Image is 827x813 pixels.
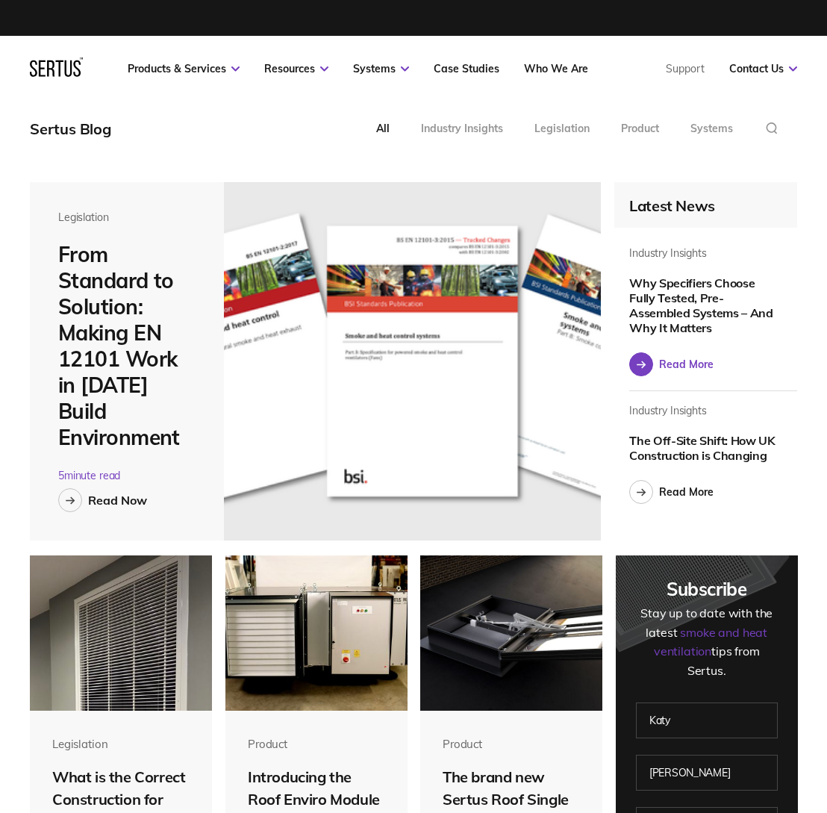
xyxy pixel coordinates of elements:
[636,755,778,791] input: Last name**
[58,241,196,450] div: From Standard to Solution: Making EN 12101 Work in [DATE] Build Environment
[248,737,385,751] div: Product
[752,741,827,813] iframe: Chat Widget
[636,604,778,680] div: Stay up to date with the latest tips from Sertus.
[654,625,767,659] span: smoke and heat ventilation
[534,122,590,135] div: Legislation
[52,737,190,751] div: Legislation
[729,62,797,75] a: Contact Us
[58,469,196,482] div: 5 minute read
[30,119,111,138] div: Sertus Blog
[128,62,240,75] a: Products & Services
[524,62,588,75] a: Who We Are
[443,737,580,751] div: Product
[264,62,328,75] a: Resources
[629,480,714,504] a: Read More
[629,246,707,260] div: Industry Insights
[636,578,778,600] div: Subscribe
[629,275,780,335] div: Why Specifiers Choose Fully Tested, Pre-Assembled Systems – And Why It Matters
[629,196,782,215] div: Latest News
[376,122,390,135] div: All
[629,352,714,376] a: Read More
[88,493,147,508] div: Read Now
[636,703,778,738] input: First name**
[58,488,147,512] a: Read Now
[353,62,409,75] a: Systems
[629,433,780,463] div: The Off-Site Shift: How UK Construction is Changing
[621,122,659,135] div: Product
[659,358,714,371] div: Read More
[690,122,733,135] div: Systems
[666,62,705,75] a: Support
[629,404,707,417] div: Industry Insights
[434,62,499,75] a: Case Studies
[421,122,503,135] div: Industry Insights
[659,485,714,499] div: Read More
[58,211,196,224] div: Legislation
